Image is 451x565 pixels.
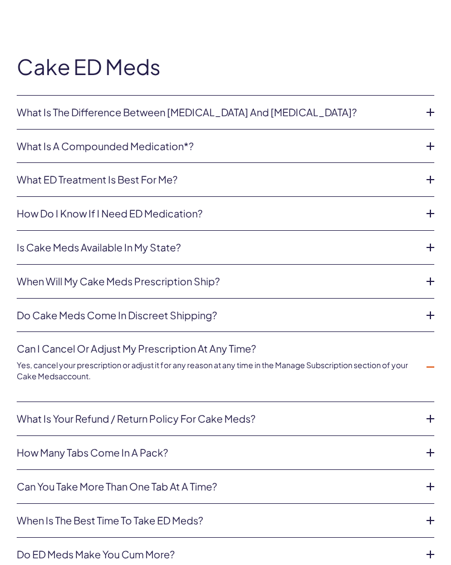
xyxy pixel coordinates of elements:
h2: Cake ED Meds [17,55,434,78]
a: Can I cancel or adjust my prescription at any time? [17,343,416,354]
a: How do I know if I need ED medication? [17,208,416,219]
a: Can you take more than one tab at a time? [17,481,416,492]
a: What is your refund / return policy for Cake Meds? [17,413,416,424]
p: Yes, cancel your prescription or adjust it for any reason at any time in the Manage Subscription ... [17,360,416,381]
a: What is the difference between [MEDICAL_DATA] and [MEDICAL_DATA]? [17,107,416,118]
a: When will my Cake Meds prescription ship? [17,276,416,287]
a: How many tabs come in a pack? [17,447,416,458]
a: Do ED meds make you cum more? [17,549,416,560]
a: What is a compounded medication*? [17,141,416,152]
a: account [58,371,89,381]
a: What ED treatment is best for me? [17,174,416,185]
a: Is Cake Meds available in my state? [17,242,416,253]
a: When is the best time to take ED meds? [17,515,416,526]
a: Do Cake meds come in discreet shipping? [17,310,416,321]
